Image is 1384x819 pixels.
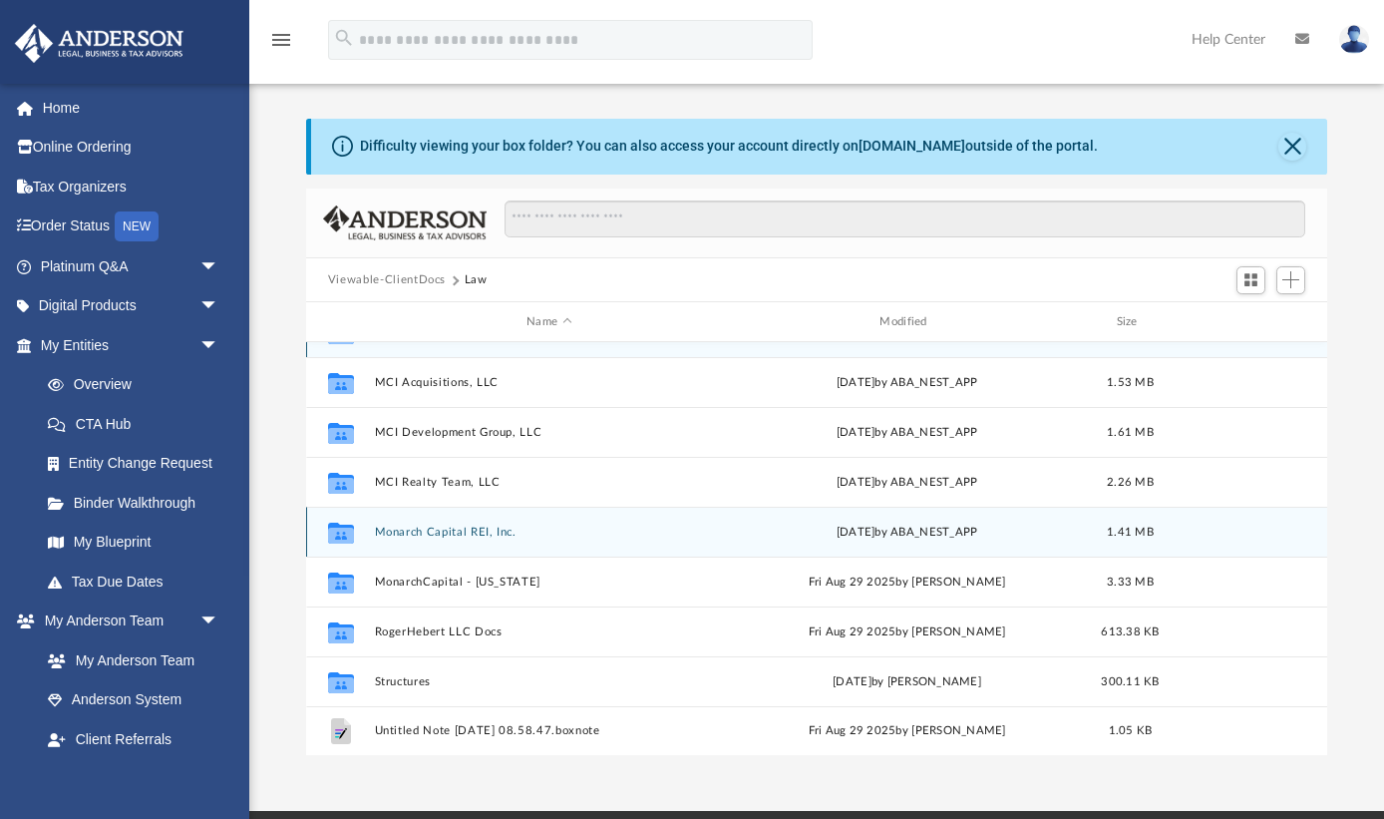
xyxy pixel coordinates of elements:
[14,128,249,168] a: Online Ordering
[306,342,1327,756] div: grid
[14,88,249,128] a: Home
[465,271,488,289] button: Law
[28,523,239,563] a: My Blueprint
[28,404,249,444] a: CTA Hub
[374,426,723,439] button: MCI Development Group, LLC
[28,680,239,720] a: Anderson System
[1339,25,1369,54] img: User Pic
[374,476,723,489] button: MCI Realty Team, LLC
[374,526,723,539] button: Monarch Capital REI, Inc.
[14,246,249,286] a: Platinum Q&Aarrow_drop_down
[732,673,1081,691] div: [DATE] by [PERSON_NAME]
[373,313,723,331] div: Name
[732,474,1081,492] div: [DATE] by ABA_NEST_APP
[333,27,355,49] i: search
[374,625,723,638] button: RogerHebert LLC Docs
[14,167,249,206] a: Tax Organizers
[199,602,239,642] span: arrow_drop_down
[732,623,1081,641] div: Fri Aug 29 2025 by [PERSON_NAME]
[328,271,446,289] button: Viewable-ClientDocs
[1278,133,1306,161] button: Close
[732,374,1081,392] div: [DATE] by ABA_NEST_APP
[1090,313,1170,331] div: Size
[505,201,1306,238] input: Search files and folders
[732,313,1082,331] div: Modified
[732,574,1081,592] div: Fri Aug 29 2025 by [PERSON_NAME]
[1107,577,1154,588] span: 3.33 MB
[28,562,249,602] a: Tax Due Dates
[1107,377,1154,388] span: 1.53 MB
[374,376,723,389] button: MCI Acquisitions, LLC
[374,724,723,737] button: Untitled Note [DATE] 08.58.47.boxnote
[1101,626,1159,637] span: 613.38 KB
[269,38,293,52] a: menu
[1107,527,1154,538] span: 1.41 MB
[1236,266,1266,294] button: Switch to Grid View
[115,211,159,241] div: NEW
[315,313,365,331] div: id
[1107,427,1154,438] span: 1.61 MB
[732,424,1081,442] div: [DATE] by ABA_NEST_APP
[199,325,239,366] span: arrow_drop_down
[269,28,293,52] i: menu
[732,524,1081,542] div: [DATE] by ABA_NEST_APP
[360,136,1098,157] div: Difficulty viewing your box folder? You can also access your account directly on outside of the p...
[14,602,239,641] a: My Anderson Teamarrow_drop_down
[1107,477,1154,488] span: 2.26 MB
[28,640,229,680] a: My Anderson Team
[28,719,239,759] a: Client Referrals
[14,286,249,326] a: Digital Productsarrow_drop_down
[1101,676,1159,687] span: 300.11 KB
[374,675,723,688] button: Structures
[859,138,965,154] a: [DOMAIN_NAME]
[28,365,249,405] a: Overview
[14,206,249,247] a: Order StatusNEW
[1179,313,1318,331] div: id
[199,286,239,327] span: arrow_drop_down
[732,722,1081,740] div: Fri Aug 29 2025 by [PERSON_NAME]
[374,576,723,589] button: MonarchCapital - [US_STATE]
[9,24,189,63] img: Anderson Advisors Platinum Portal
[1108,725,1152,736] span: 1.05 KB
[1276,266,1306,294] button: Add
[28,444,249,484] a: Entity Change Request
[14,325,249,365] a: My Entitiesarrow_drop_down
[199,246,239,287] span: arrow_drop_down
[28,483,249,523] a: Binder Walkthrough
